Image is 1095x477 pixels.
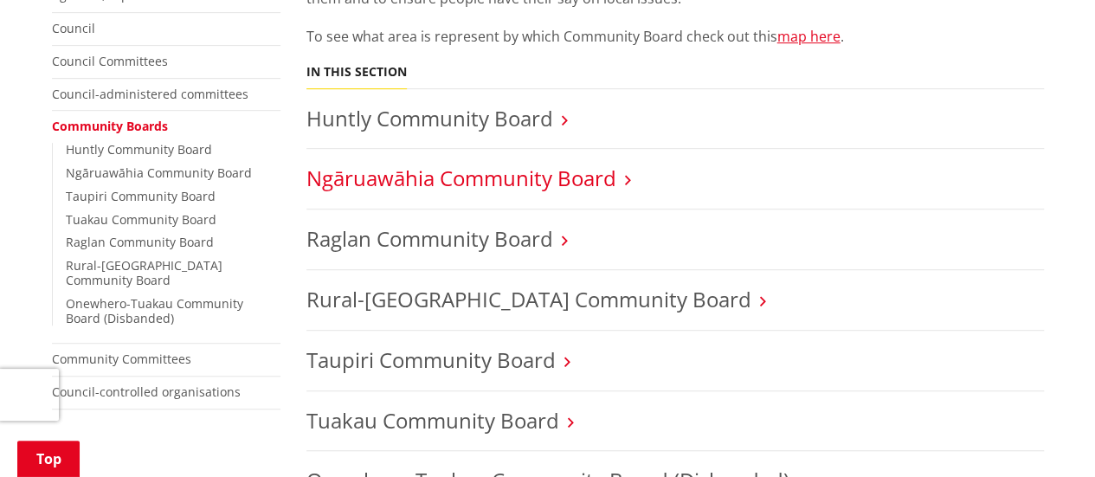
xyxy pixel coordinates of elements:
[306,406,559,435] a: Tuakau Community Board
[17,441,80,477] a: Top
[306,285,751,313] a: Rural-[GEOGRAPHIC_DATA] Community Board
[306,26,1044,47] p: To see what area is represent by which Community Board check out this .
[66,211,216,228] a: Tuakau Community Board
[306,164,616,192] a: Ngāruawāhia Community Board
[52,86,248,102] a: Council-administered committees
[52,118,168,134] a: Community Boards
[66,257,222,288] a: Rural-[GEOGRAPHIC_DATA] Community Board
[52,351,191,367] a: Community Committees
[777,27,841,46] a: map here
[66,141,212,158] a: Huntly Community Board
[306,65,407,80] h5: In this section
[52,384,241,400] a: Council-controlled organisations
[66,188,216,204] a: Taupiri Community Board
[306,224,553,253] a: Raglan Community Board
[306,345,556,374] a: Taupiri Community Board
[1015,404,1078,467] iframe: Messenger Launcher
[66,164,252,181] a: Ngāruawāhia Community Board
[306,104,553,132] a: Huntly Community Board
[52,20,95,36] a: Council
[66,295,243,326] a: Onewhero-Tuakau Community Board (Disbanded)
[66,234,214,250] a: Raglan Community Board
[52,53,168,69] a: Council Committees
